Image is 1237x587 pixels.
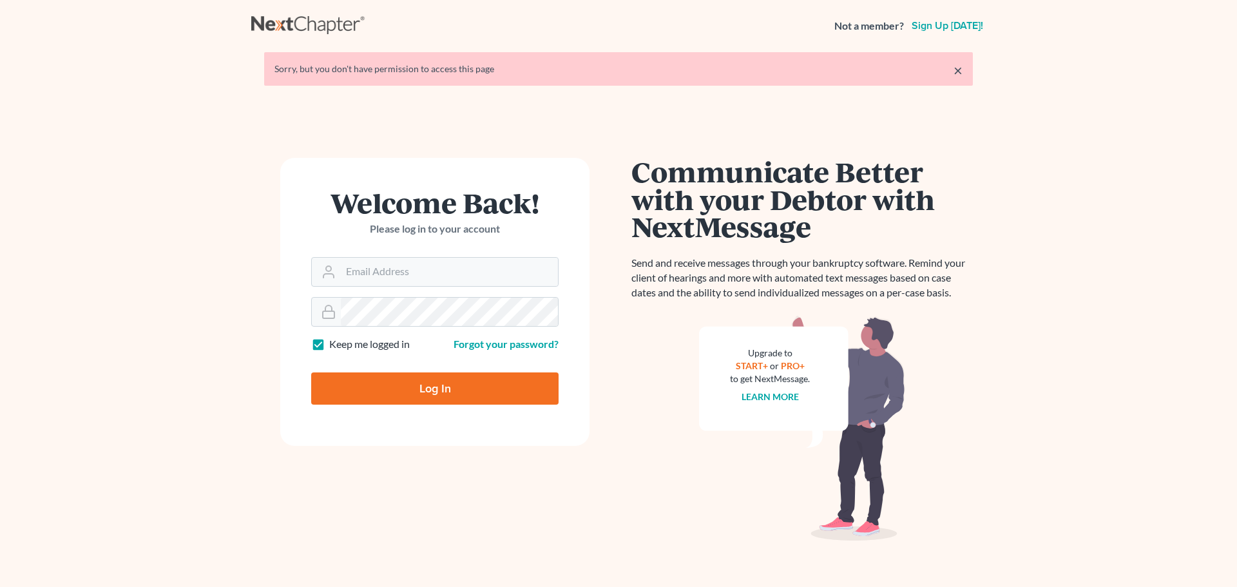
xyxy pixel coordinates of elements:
img: nextmessage_bg-59042aed3d76b12b5cd301f8e5b87938c9018125f34e5fa2b7a6b67550977c72.svg [699,316,905,541]
a: Forgot your password? [454,338,559,350]
h1: Welcome Back! [311,189,559,217]
a: Sign up [DATE]! [909,21,986,31]
input: Email Address [341,258,558,286]
a: × [954,63,963,78]
p: Send and receive messages through your bankruptcy software. Remind your client of hearings and mo... [631,256,973,300]
label: Keep me logged in [329,337,410,352]
input: Log In [311,372,559,405]
a: Learn more [742,391,799,402]
strong: Not a member? [834,19,904,34]
p: Please log in to your account [311,222,559,236]
div: Sorry, but you don't have permission to access this page [274,63,963,75]
a: PRO+ [781,360,805,371]
span: or [770,360,779,371]
div: Upgrade to [730,347,810,360]
div: to get NextMessage. [730,372,810,385]
a: START+ [736,360,768,371]
h1: Communicate Better with your Debtor with NextMessage [631,158,973,240]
